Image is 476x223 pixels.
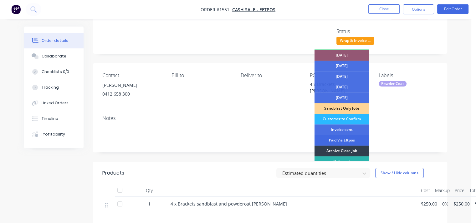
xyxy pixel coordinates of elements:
[102,169,124,177] div: Products
[442,201,448,207] span: 0%
[315,92,369,103] div: [DATE]
[403,4,434,14] button: Options
[11,5,21,14] img: Factory
[201,7,232,12] span: Order #1551 -
[42,131,65,137] div: Profitability
[315,82,369,92] div: [DATE]
[42,100,69,106] div: Linked Orders
[42,85,59,90] div: Tracking
[42,69,69,75] div: Checklists 0/0
[102,81,161,101] div: [PERSON_NAME]0412 658 300
[148,201,151,207] span: 1
[368,4,400,14] button: Close
[24,111,84,126] button: Timeline
[171,201,287,207] span: 4 x Brackets sandblast and powderoat [PERSON_NAME]
[315,156,369,167] div: Delivered
[315,135,369,146] div: Paid Via Eftpos
[336,37,374,46] button: Wrap & Invoice ...
[42,116,58,121] div: Timeline
[24,64,84,80] button: Checklists 0/0
[437,4,468,14] button: Edit Order
[42,53,66,59] div: Collaborate
[452,184,467,197] div: Price
[336,37,374,45] span: Wrap & Invoice ...
[336,28,383,34] div: Status
[24,126,84,142] button: Profitability
[131,184,168,197] div: Qty
[310,72,369,78] div: PO
[379,81,407,87] div: Powder Coat
[418,184,432,197] div: Cost
[315,146,369,156] div: Archive Close Job
[315,61,369,71] div: [DATE]
[102,115,438,121] div: Notes
[232,7,275,12] a: Cash Sale - EFTPOS
[421,201,437,207] span: $250.00
[171,72,231,78] div: Bill to
[102,72,161,78] div: Contact
[315,50,369,61] div: [DATE]
[24,95,84,111] button: Linked Orders
[24,48,84,64] button: Collaborate
[310,81,369,94] div: 4 x Brackets - [PERSON_NAME]
[24,33,84,48] button: Order details
[315,103,369,114] div: Sandblast Only Jobs
[241,72,300,78] div: Deliver to
[24,80,84,95] button: Tracking
[102,81,161,90] div: [PERSON_NAME]
[102,90,161,98] div: 0412 658 300
[379,72,438,78] div: Labels
[315,124,369,135] div: Invoice sent
[375,168,424,178] button: Show / Hide columns
[453,201,470,207] span: $250.00
[42,38,68,43] div: Order details
[315,71,369,82] div: [DATE]
[315,114,369,124] div: Customer to Confirm
[432,184,452,197] div: Markup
